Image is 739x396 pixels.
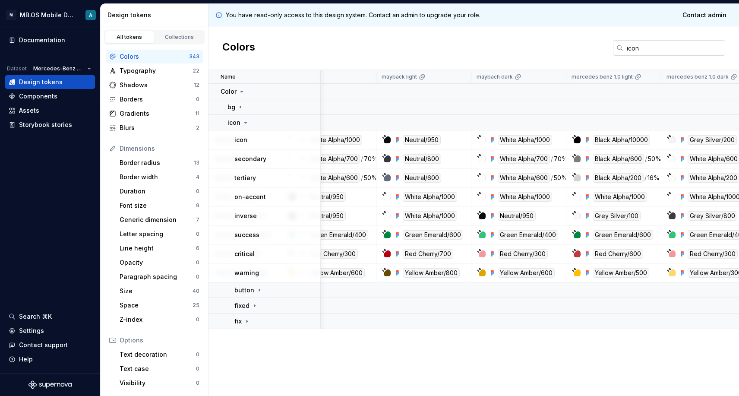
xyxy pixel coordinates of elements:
div: Green Emerald/400 [308,230,368,240]
div: Line height [120,244,196,253]
div: Z-index [120,315,196,324]
div: White Alpha/1000 [498,192,552,202]
div: M [6,10,16,20]
p: warning [234,269,259,277]
div: Neutral/600 [403,173,441,183]
div: Red Cherry/600 [593,249,643,259]
a: Opacity0 [116,256,203,269]
a: Duration0 [116,184,203,198]
span: Contact admin [682,11,726,19]
a: Space25 [116,298,203,312]
div: Design tokens [19,78,63,86]
div: / [361,173,363,183]
a: Settings [5,324,95,338]
div: Font size [120,201,196,210]
a: Typography22 [106,64,203,78]
div: Neutral/950 [498,211,536,221]
div: MB.OS Mobile Design System [20,11,75,19]
div: Letter spacing [120,230,196,238]
div: Yellow Amber/800 [403,268,460,278]
div: Collections [158,34,201,41]
div: Opacity [120,258,196,267]
a: Shadows12 [106,78,203,92]
a: Gradients11 [106,107,203,120]
button: MMB.OS Mobile Design SystemA [2,6,98,24]
div: 0 [196,231,199,238]
a: Blurs2 [106,121,203,135]
a: Line height6 [116,241,203,255]
p: bg [227,103,235,111]
p: button [234,286,254,295]
div: White Alpha/1000 [403,211,457,221]
div: / [551,154,553,164]
div: Yellow Amber/500 [593,268,649,278]
div: Green Emerald/600 [593,230,653,240]
a: Design tokens [5,75,95,89]
div: 6 [196,245,199,252]
p: Name [221,73,236,80]
p: inverse [234,212,257,220]
div: 22 [193,67,199,74]
a: Font size9 [116,199,203,212]
p: mayback light [382,73,417,80]
p: Color [221,87,237,96]
a: Text decoration0 [116,348,203,361]
div: Neutral/950 [403,135,441,145]
a: Text case0 [116,362,203,376]
div: 7 [196,216,199,223]
div: White Alpha/700 [498,154,550,164]
div: 0 [196,351,199,358]
div: All tokens [108,34,151,41]
button: Help [5,352,95,366]
h2: Colors [222,40,255,56]
div: White Alpha/1000 [308,135,362,145]
div: Settings [19,326,44,335]
div: Documentation [19,36,65,44]
div: Borders [120,95,196,104]
div: Assets [19,106,39,115]
p: mercedes benz 1.0 light [572,73,633,80]
a: Contact admin [677,7,732,23]
div: 0 [196,188,199,195]
a: Components [5,89,95,103]
div: Components [19,92,57,101]
div: 13 [194,159,199,166]
div: Gradients [120,109,195,118]
div: 11 [195,110,199,117]
div: Green Emerald/400 [498,230,558,240]
div: Red Cherry/300 [498,249,548,259]
div: Design tokens [107,11,205,19]
a: Documentation [5,33,95,47]
div: Shadows [120,81,194,89]
div: Grey Silver/200 [688,135,737,145]
div: 70% [364,154,378,164]
div: 50% [648,154,661,164]
div: 0 [196,259,199,266]
p: You have read-only access to this design system. Contact an admin to upgrade your role. [226,11,480,19]
div: White Alpha/1000 [403,192,457,202]
div: Neutral/950 [308,192,346,202]
p: fixed [234,301,249,310]
div: 25 [193,302,199,309]
a: Border radius13 [116,156,203,170]
div: Red Cherry/700 [403,249,453,259]
div: Grey Silver/800 [688,211,737,221]
div: Neutral/800 [403,154,441,164]
div: 12 [194,82,199,89]
a: Size40 [116,284,203,298]
p: tertiary [234,174,256,182]
div: Storybook stories [19,120,72,129]
p: maybach dark [477,73,513,80]
div: 0 [196,316,199,323]
div: 0 [196,273,199,280]
div: Red Cherry/300 [688,249,738,259]
a: Letter spacing0 [116,227,203,241]
p: on-accent [234,193,266,201]
div: Black Alpha/600 [593,154,644,164]
div: Generic dimension [120,215,196,224]
div: Contact support [19,341,68,349]
button: Search ⌘K [5,310,95,323]
div: 50% [554,173,567,183]
div: Options [120,336,199,345]
div: Dimensions [120,144,199,153]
